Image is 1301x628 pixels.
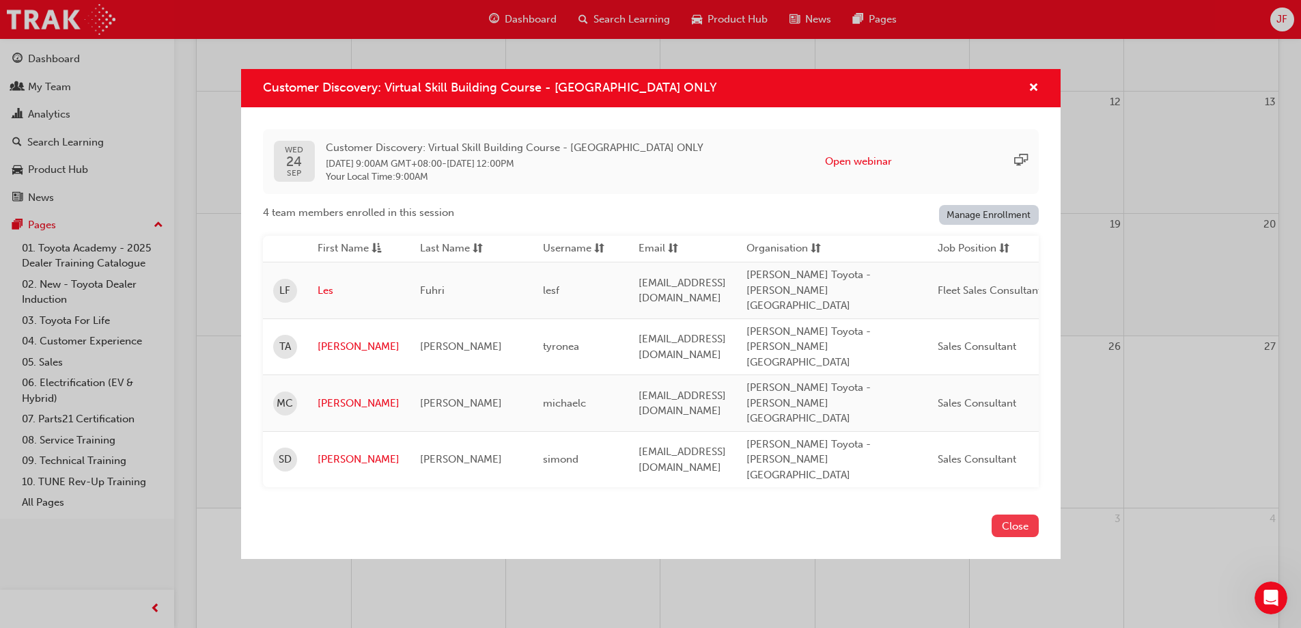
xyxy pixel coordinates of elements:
[318,396,400,411] a: [PERSON_NAME]
[746,381,871,424] span: [PERSON_NAME] Toyota - [PERSON_NAME][GEOGRAPHIC_DATA]
[326,171,703,183] span: Your Local Time : 9:00AM
[277,396,293,411] span: MC
[543,397,586,409] span: michaelc
[1029,83,1039,95] span: cross-icon
[66,7,89,17] h1: Trak
[11,297,262,344] div: Trak says…
[938,241,1013,258] button: Job Positionsorting-icon
[279,339,291,355] span: TA
[420,397,502,409] span: [PERSON_NAME]
[447,158,514,169] span: 24 Sep 2025 12:00PM
[1014,154,1028,169] span: sessionType_ONLINE_URL-icon
[938,340,1016,353] span: Sales Consultant
[639,446,726,474] span: [EMAIL_ADDRESS][DOMAIN_NAME]
[12,408,262,431] textarea: Message…
[326,140,703,183] div: -
[11,344,262,392] div: Trak says…
[372,241,382,258] span: asc-icon
[1029,80,1039,97] button: cross-icon
[639,333,726,361] span: [EMAIL_ADDRESS][DOMAIN_NAME]
[746,438,871,481] span: [PERSON_NAME] Toyota - [PERSON_NAME][GEOGRAPHIC_DATA]
[992,515,1039,537] button: Close
[420,241,470,258] span: Last Name
[115,55,176,66] span: Other Query
[241,69,1061,560] div: Customer Discovery: Virtual Skill Building Course - WA ONLY
[99,317,174,327] strong: Waiting on you
[214,5,240,31] button: Home
[285,146,303,154] span: WED
[39,8,61,29] div: Profile image for Trak
[285,154,303,169] span: 24
[543,340,579,353] span: tyronea
[639,241,714,258] button: Emailsorting-icon
[938,453,1016,465] span: Sales Consultant
[594,241,604,258] span: sorting-icon
[473,241,483,258] span: sorting-icon
[240,5,264,30] div: Close
[999,241,1009,258] span: sorting-icon
[543,241,618,258] button: Usernamesorting-icon
[72,303,217,314] span: Ticket has been updated • [DATE]
[234,431,256,453] button: Send a message…
[108,364,165,374] strong: In progress
[85,46,188,75] a: Other Query
[543,284,559,297] span: lesf
[279,283,290,299] span: LF
[420,241,495,258] button: Last Namesorting-icon
[318,283,400,299] a: Les
[66,17,132,31] p: Active 17h ago
[543,241,591,258] span: Username
[825,154,892,169] button: Open webinar
[746,241,822,258] button: Organisationsorting-icon
[318,241,393,258] button: First Nameasc-icon
[938,284,1041,297] span: Fleet Sales Consultant
[22,264,213,278] div: Menno
[263,80,717,95] span: Customer Discovery: Virtual Skill Building Course - [GEOGRAPHIC_DATA] ONLY
[22,245,213,258] div: Thanks,
[639,277,726,305] span: [EMAIL_ADDRESS][DOMAIN_NAME]
[318,339,400,355] a: [PERSON_NAME]
[811,241,821,258] span: sorting-icon
[318,452,400,467] a: [PERSON_NAME]
[279,452,292,467] span: SD
[639,241,665,258] span: Email
[72,350,217,361] span: Ticket has been updated • [DATE]
[326,158,442,169] span: 24 Sep 2025 9:00AM GMT+08:00
[543,453,578,465] span: simond
[746,325,871,368] span: [PERSON_NAME] Toyota - [PERSON_NAME][GEOGRAPHIC_DATA]
[43,437,54,448] button: Gif picker
[318,241,369,258] span: First Name
[668,241,678,258] span: sorting-icon
[746,241,808,258] span: Organisation
[9,5,35,31] button: go back
[21,437,32,448] button: Emoji picker
[263,205,454,221] span: 4 team members enrolled in this session
[285,169,303,178] span: SEP
[420,340,502,353] span: [PERSON_NAME]
[65,437,76,448] button: Upload attachment
[420,453,502,465] span: [PERSON_NAME]
[639,390,726,418] span: [EMAIL_ADDRESS][DOMAIN_NAME]
[938,397,1016,409] span: Sales Consultant
[11,392,262,410] div: [DATE]
[87,437,98,448] button: Start recording
[420,284,445,297] span: Fuhri
[746,269,871,312] span: [PERSON_NAME] Toyota - [PERSON_NAME][GEOGRAPHIC_DATA]
[1255,582,1287,614] iframe: Intercom live chat
[939,205,1039,225] a: Manage Enrollment
[938,241,996,258] span: Job Position
[326,140,703,156] span: Customer Discovery: Virtual Skill Building Course - [GEOGRAPHIC_DATA] ONLY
